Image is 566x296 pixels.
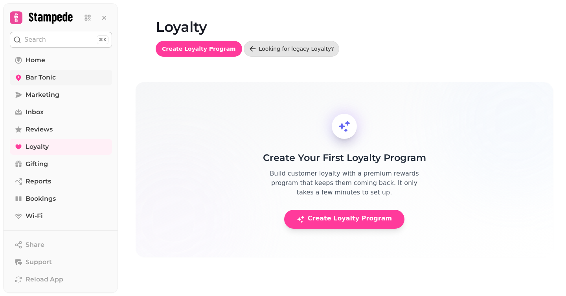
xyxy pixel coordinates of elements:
p: Search [24,35,46,44]
button: Share [10,237,112,253]
a: Looking for legacy Loyalty? [244,41,339,57]
span: Bar Tonic [26,73,56,82]
a: Bookings [10,191,112,207]
span: Gifting [26,159,48,169]
button: Create Loyalty Program [284,210,404,229]
span: Marketing [26,90,59,100]
span: Reload App [26,275,63,284]
button: Support [10,254,112,270]
span: Reviews [26,125,53,134]
a: Gifting [10,156,112,172]
div: Looking for legacy Loyalty? [259,45,334,53]
div: ⌘K [97,35,108,44]
a: Home [10,52,112,68]
span: Reports [26,177,51,186]
button: Reload App [10,272,112,287]
span: Share [26,240,44,250]
h3: Create Your First Loyalty Program [256,152,432,164]
a: Inbox [10,104,112,120]
span: Wi-Fi [26,211,43,221]
button: Search⌘K [10,32,112,48]
a: Reports [10,174,112,189]
a: Marketing [10,87,112,103]
a: Loyalty [10,139,112,155]
span: Loyalty [26,142,49,152]
span: Support [26,257,52,267]
a: Bar Tonic [10,70,112,85]
span: Create Loyalty Program [297,215,392,223]
span: Create Loyalty Program [162,46,236,52]
span: Inbox [26,107,44,117]
span: Home [26,55,45,65]
button: Create Loyalty Program [156,41,242,57]
a: Reviews [10,122,112,137]
a: Wi-Fi [10,208,112,224]
span: Bookings [26,194,56,203]
p: Build customer loyalty with a premium rewards program that keeps them coming back. It only takes ... [269,169,420,197]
